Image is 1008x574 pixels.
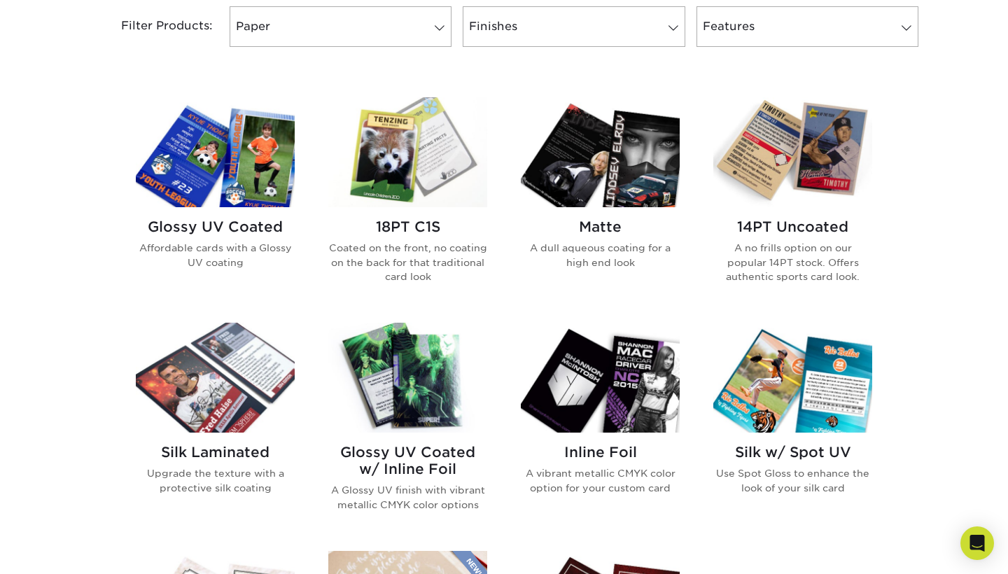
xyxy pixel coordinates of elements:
a: Matte Trading Cards Matte A dull aqueous coating for a high end look [521,97,680,306]
h2: Inline Foil [521,444,680,461]
img: Silk w/ Spot UV Trading Cards [713,323,872,433]
p: A no frills option on our popular 14PT stock. Offers authentic sports card look. [713,241,872,283]
img: Matte Trading Cards [521,97,680,207]
a: Glossy UV Coated w/ Inline Foil Trading Cards Glossy UV Coated w/ Inline Foil A Glossy UV finish ... [328,323,487,534]
a: Glossy UV Coated Trading Cards Glossy UV Coated Affordable cards with a Glossy UV coating [136,97,295,306]
a: Finishes [463,6,685,47]
p: Coated on the front, no coating on the back for that traditional card look [328,241,487,283]
p: Upgrade the texture with a protective silk coating [136,466,295,495]
a: Silk Laminated Trading Cards Silk Laminated Upgrade the texture with a protective silk coating [136,323,295,534]
iframe: Google Customer Reviews [3,531,119,569]
p: Affordable cards with a Glossy UV coating [136,241,295,269]
a: 14PT Uncoated Trading Cards 14PT Uncoated A no frills option on our popular 14PT stock. Offers au... [713,97,872,306]
h2: Matte [521,218,680,235]
a: Inline Foil Trading Cards Inline Foil A vibrant metallic CMYK color option for your custom card [521,323,680,534]
h2: Glossy UV Coated w/ Inline Foil [328,444,487,477]
h2: 14PT Uncoated [713,218,872,235]
div: Filter Products: [84,6,224,47]
img: 18PT C1S Trading Cards [328,97,487,207]
p: A dull aqueous coating for a high end look [521,241,680,269]
img: Glossy UV Coated w/ Inline Foil Trading Cards [328,323,487,433]
p: Use Spot Gloss to enhance the look of your silk card [713,466,872,495]
h2: Glossy UV Coated [136,218,295,235]
img: Silk Laminated Trading Cards [136,323,295,433]
p: A vibrant metallic CMYK color option for your custom card [521,466,680,495]
h2: 18PT C1S [328,218,487,235]
img: 14PT Uncoated Trading Cards [713,97,872,207]
p: A Glossy UV finish with vibrant metallic CMYK color options [328,483,487,512]
a: Paper [230,6,451,47]
div: Open Intercom Messenger [960,526,994,560]
img: Inline Foil Trading Cards [521,323,680,433]
img: Glossy UV Coated Trading Cards [136,97,295,207]
a: 18PT C1S Trading Cards 18PT C1S Coated on the front, no coating on the back for that traditional ... [328,97,487,306]
a: Silk w/ Spot UV Trading Cards Silk w/ Spot UV Use Spot Gloss to enhance the look of your silk card [713,323,872,534]
a: Features [696,6,918,47]
h2: Silk w/ Spot UV [713,444,872,461]
h2: Silk Laminated [136,444,295,461]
